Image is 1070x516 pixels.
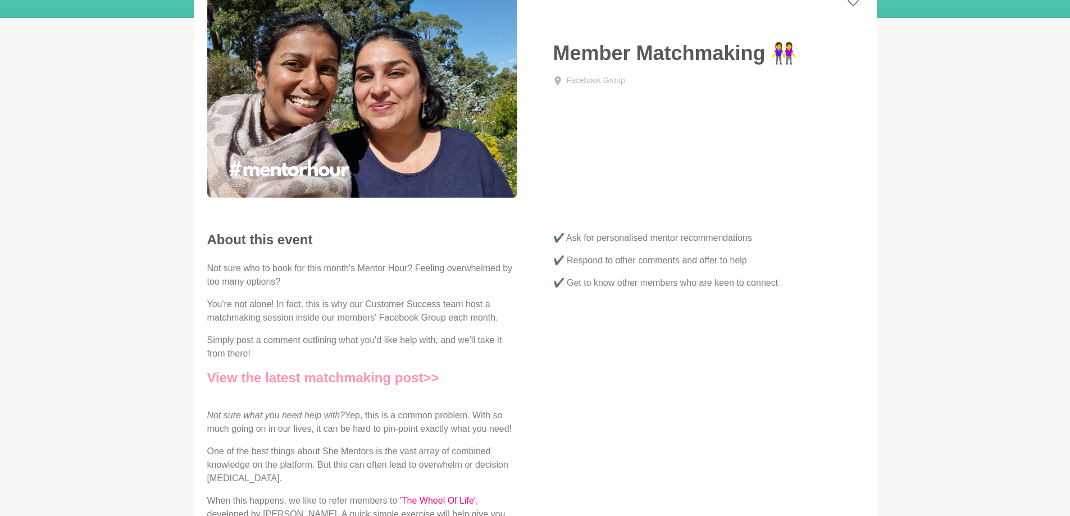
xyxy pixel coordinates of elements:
p: ✔️ Ask for personalised mentor recommendations [553,231,863,245]
p: One of the best things about She Mentors is the vast array of combined knowledge on the platform.... [207,445,517,485]
p: ✔️ Get to know other members who are keen to connect [553,276,863,290]
p: Not sure who to book for this month's Mentor Hour? Feeling overwhelmed by too many options? [207,262,517,289]
h2: About this event [207,231,517,248]
h1: Member Matchmaking 👭 [553,40,863,66]
p: Simply post a comment outlining what you'd like help with, and we'll take it from there! [207,334,517,360]
a: The Wheel Of Life' [402,496,476,505]
a: View the latest matchmaking post>> [207,370,439,385]
p: You're not alone! In fact, this is why our Customer Success team host a matchmaking session insid... [207,298,517,325]
p: ✔️ Respond to other comments and offer to help [553,254,863,267]
em: Not sure what you need help with? [207,410,345,420]
div: Facebook Group [567,75,625,86]
p: Yep, this is a common problem. With so much going on in our lives, it can be hard to pin-point ex... [207,395,517,436]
